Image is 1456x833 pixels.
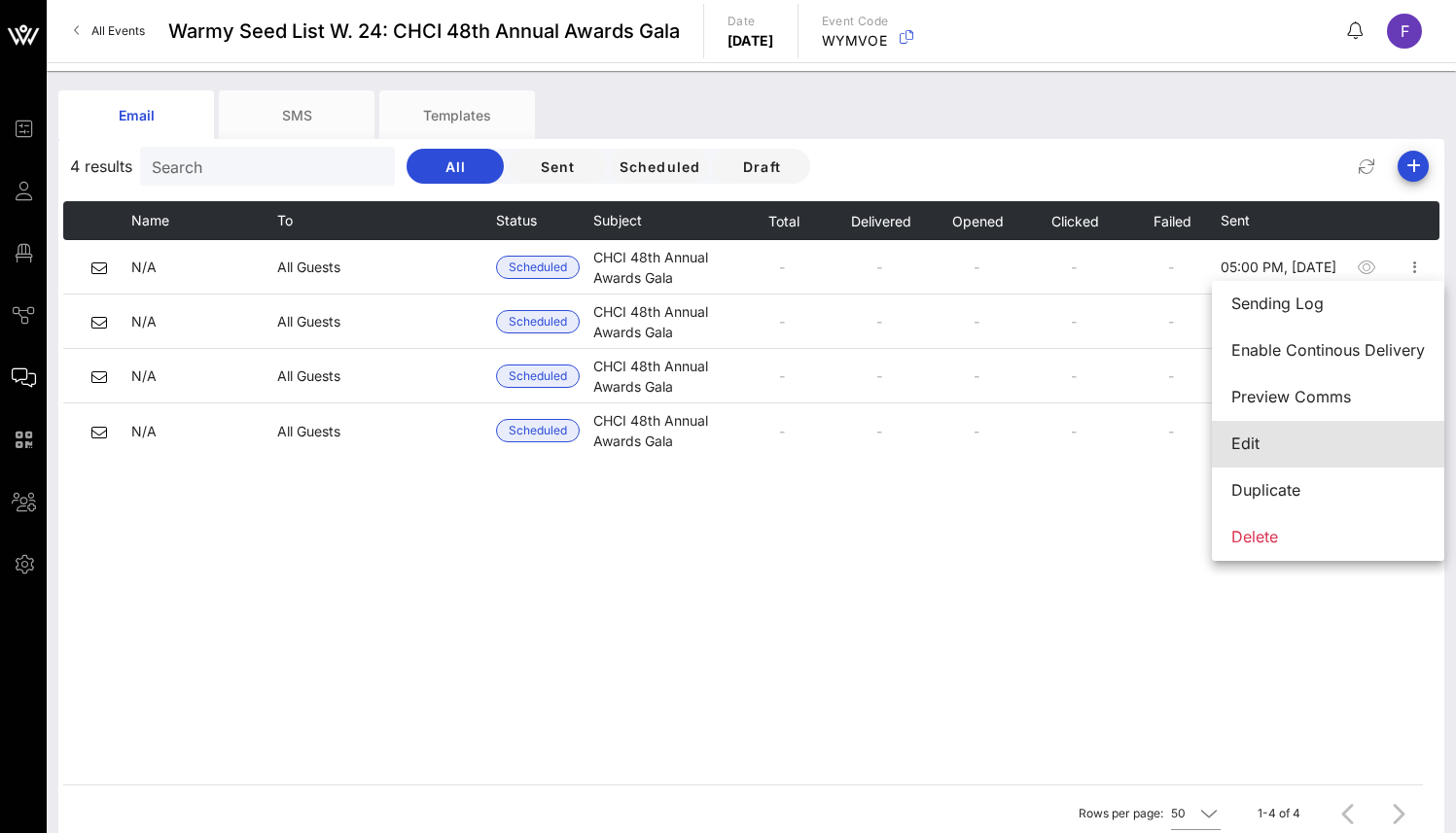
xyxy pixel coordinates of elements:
span: F [1401,21,1409,41]
button: Scheduled [611,149,708,184]
button: Clicked [1050,201,1099,240]
span: All [422,158,488,175]
div: 1-4 of 4 [1258,805,1300,822]
th: Total [734,201,832,240]
th: Status [496,201,593,240]
span: Total [766,213,799,229]
span: N/A [131,423,157,439]
span: Warmy Seed List W. 24: CHCI 48th Annual Awards Gala [168,17,680,46]
p: [DATE] [728,31,774,51]
span: Name [131,212,169,228]
i: email [91,315,107,330]
span: N/A [131,259,157,275]
span: Failed [1153,213,1191,229]
button: Delivered [849,201,910,240]
td: CHCI 48th Annual Awards Gala [593,403,734,458]
td: CHCI 48th Annual Awards Gala [593,349,734,403]
span: All Events [91,23,145,38]
div: Duplicate [1231,481,1425,500]
div: Email [58,90,214,139]
p: WYMVOE [822,31,889,51]
span: Scheduled [509,311,567,332]
th: Name [131,201,277,240]
th: Clicked [1026,201,1123,240]
span: N/A [131,367,157,384]
span: All Guests [277,313,340,330]
span: Scheduled [509,420,567,441]
button: Total [766,201,799,240]
span: N/A [131,313,157,330]
i: email [91,369,107,385]
button: Sent [509,149,606,184]
button: Draft [713,149,810,184]
button: All [407,149,504,184]
span: All Guests [277,423,340,439]
button: Failed [1153,201,1191,240]
div: Sending Log [1231,295,1425,313]
span: To [277,212,293,228]
span: Draft [728,158,795,175]
th: Subject [593,201,734,240]
span: 05:00 PM, [DATE] [1221,259,1336,275]
th: Delivered [832,201,929,240]
div: Delete [1231,528,1425,546]
th: To [277,201,496,240]
th: Sent [1221,201,1342,240]
div: Enable Continous Delivery [1231,341,1425,360]
i: email [91,260,107,276]
span: Sent [1221,212,1250,228]
span: Subject [593,212,642,228]
span: Scheduled [509,257,567,278]
span: Opened [951,213,1004,229]
span: Status [496,212,537,228]
button: Opened [951,201,1004,240]
span: Clicked [1050,213,1099,229]
th: Failed [1123,201,1221,240]
p: Event Code [822,12,889,31]
td: CHCI 48th Annual Awards Gala [593,240,734,295]
a: All Events [62,16,157,47]
span: Sent [524,158,590,175]
span: Scheduled [509,365,567,387]
th: Opened [929,201,1026,240]
span: All Guests [277,367,340,384]
span: All Guests [277,259,340,275]
div: F [1387,14,1422,49]
span: 4 results [70,155,132,178]
div: 50 [1171,805,1186,822]
div: SMS [219,90,374,139]
div: Edit [1231,434,1425,453]
td: CHCI 48th Annual Awards Gala [593,295,734,349]
p: Date [728,12,774,31]
div: Templates [379,90,535,139]
div: 50Rows per page: [1171,798,1221,829]
span: Delivered [849,213,910,229]
div: Preview Comms [1231,388,1425,406]
i: email [91,425,107,440]
span: Scheduled [618,158,700,175]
